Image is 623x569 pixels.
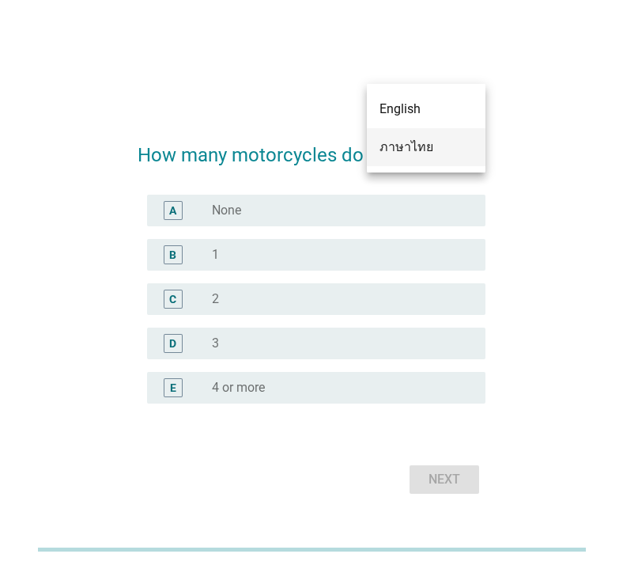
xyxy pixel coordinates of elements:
div: B [169,246,176,263]
label: 1 [212,247,219,263]
div: D [169,335,176,351]
label: 2 [212,291,219,307]
div: English [379,100,473,119]
div: A [169,202,176,218]
label: 4 or more [212,380,265,396]
label: 3 [212,336,219,351]
label: None [212,203,241,218]
div: E [170,379,176,396]
div: ภาษาไทย [379,138,473,157]
h2: How many motorcycles do you own? [138,125,485,169]
div: C [169,290,176,307]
